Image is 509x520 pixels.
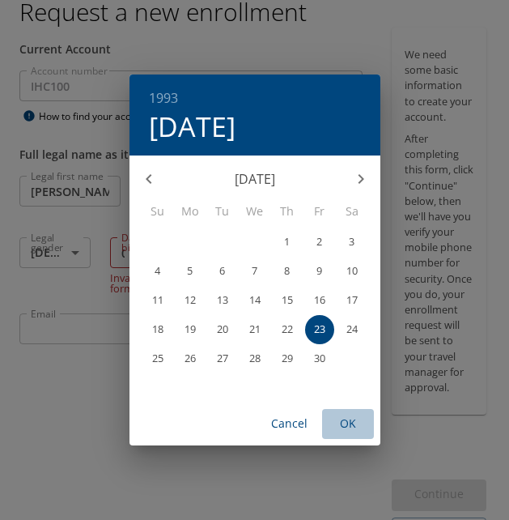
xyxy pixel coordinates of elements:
p: 4 [155,266,160,276]
p: 24 [346,324,358,335]
p: 6 [219,266,225,276]
p: 20 [217,324,228,335]
p: 1 [284,237,290,247]
span: Cancel [270,414,309,434]
button: [DATE] [149,109,235,143]
span: Mo [176,202,205,220]
p: 5 [187,266,193,276]
button: Cancel [264,409,316,439]
span: Su [143,202,172,220]
button: 20 [208,315,237,344]
p: 3 [349,237,354,247]
p: 18 [152,324,163,335]
p: 27 [217,353,228,364]
p: 25 [152,353,163,364]
button: 26 [176,344,205,373]
button: 11 [143,286,172,315]
p: 7 [252,266,257,276]
p: 22 [282,324,293,335]
button: 4 [143,257,172,286]
p: 15 [282,295,293,305]
button: 19 [176,315,205,344]
button: 22 [273,315,302,344]
p: 14 [249,295,261,305]
button: 30 [305,344,334,373]
p: 9 [316,266,322,276]
p: 19 [185,324,196,335]
button: 16 [305,286,334,315]
button: 5 [176,257,205,286]
button: 7 [240,257,269,286]
button: 28 [240,344,269,373]
button: 2 [305,228,334,257]
button: 6 [208,257,237,286]
p: 26 [185,353,196,364]
button: 1 [273,228,302,257]
p: 8 [284,266,290,276]
p: 11 [152,295,163,305]
p: 2 [316,237,322,247]
span: Sa [337,202,367,220]
button: 29 [273,344,302,373]
button: 27 [208,344,237,373]
button: 10 [337,257,367,286]
button: 1993 [149,87,178,109]
span: Th [273,202,302,220]
button: 18 [143,315,172,344]
button: 9 [305,257,334,286]
button: 21 [240,315,269,344]
p: 23 [314,324,325,335]
button: 24 [337,315,367,344]
span: Tu [208,202,237,220]
button: OK [322,409,374,439]
p: 13 [217,295,228,305]
p: 10 [346,266,358,276]
p: 21 [249,324,261,335]
p: 16 [314,295,325,305]
button: 25 [143,344,172,373]
button: 15 [273,286,302,315]
button: 13 [208,286,237,315]
button: 14 [240,286,269,315]
button: 8 [273,257,302,286]
button: 12 [176,286,205,315]
span: Fr [305,202,334,220]
span: We [240,202,269,220]
button: 17 [337,286,367,315]
span: OK [329,414,367,434]
p: 30 [314,353,325,364]
button: 3 [337,228,367,257]
button: 23 [305,315,334,344]
p: 28 [249,353,261,364]
p: 29 [282,353,293,364]
p: 12 [185,295,196,305]
p: [DATE] [168,169,341,189]
p: 17 [346,295,358,305]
